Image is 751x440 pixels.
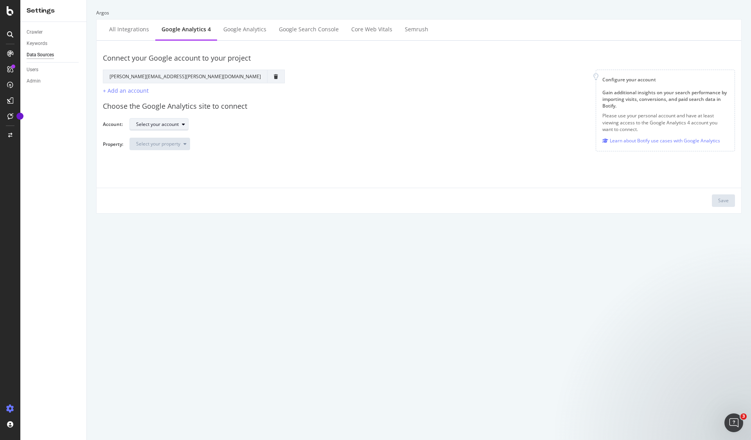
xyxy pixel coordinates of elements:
div: Settings [27,6,80,15]
div: Crawler [27,28,43,36]
div: Select your property [136,142,180,146]
div: + Add an account [103,87,149,94]
button: Select your account [129,118,189,131]
div: Core Web Vitals [351,25,392,33]
a: Learn about Botify use cases with Google Analytics [602,136,720,145]
a: Keywords [27,40,81,48]
iframe: Intercom live chat [724,413,743,432]
div: Tooltip anchor [16,113,23,120]
button: Save [712,194,735,207]
div: Data Sources [27,51,54,59]
a: Users [27,66,81,74]
p: Please use your personal account and have at least viewing access to the Google Analytics 4 accou... [602,112,728,132]
div: Google Search Console [279,25,339,33]
a: Data Sources [27,51,81,59]
div: Google Analytics 4 [162,25,211,33]
div: Configure your account [602,76,728,83]
a: Crawler [27,28,81,36]
label: Account: [103,121,123,129]
div: Select your account [136,122,179,127]
div: Gain additional insights on your search performance by importing visits, conversions, and paid se... [602,89,728,109]
span: 3 [740,413,747,420]
div: Choose the Google Analytics site to connect [103,101,735,111]
div: Semrush [405,25,428,33]
button: + Add an account [103,86,149,95]
div: trash [274,74,278,79]
div: Connect your Google account to your project [103,53,735,63]
div: Users [27,66,38,74]
div: Save [718,197,729,204]
div: Keywords [27,40,47,48]
button: Select your property [129,138,190,150]
a: Admin [27,77,81,85]
div: Admin [27,77,41,85]
div: Argos [96,9,742,16]
div: Google Analytics [223,25,266,33]
div: All integrations [109,25,149,33]
td: [PERSON_NAME][EMAIL_ADDRESS][PERSON_NAME][DOMAIN_NAME] [103,70,268,83]
label: Property: [103,141,123,154]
